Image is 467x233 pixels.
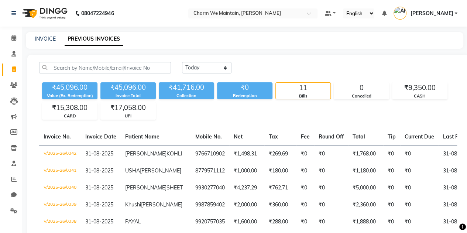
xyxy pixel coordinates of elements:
td: ₹1,000.00 [229,162,264,179]
span: KOHLI [166,150,182,157]
div: ₹15,308.00 [42,103,97,113]
span: [PERSON_NAME] [141,201,182,208]
span: [PERSON_NAME] [125,150,166,157]
span: PAYAL [125,218,141,225]
td: ₹360.00 [264,196,296,213]
td: ₹0 [400,162,439,179]
div: UPI [101,113,155,119]
span: Current Due [405,133,434,140]
td: ₹1,768.00 [348,145,383,162]
td: ₹762.71 [264,179,296,196]
td: ₹0 [296,145,314,162]
img: logo [19,3,69,24]
span: 31-08-2025 [85,218,113,225]
td: ₹288.00 [264,213,296,230]
div: Invoice Total [100,93,156,99]
a: PREVIOUS INVOICES [65,32,123,46]
td: ₹0 [296,213,314,230]
td: V/2025-26/0338 [39,213,81,230]
td: ₹0 [314,196,348,213]
td: ₹5,000.00 [348,179,383,196]
td: ₹0 [314,145,348,162]
div: ₹9,350.00 [392,83,447,93]
b: 08047224946 [81,3,114,24]
span: Net [234,133,243,140]
td: 9987859402 [191,196,229,213]
td: ₹0 [383,145,400,162]
span: Total [353,133,365,140]
td: V/2025-26/0340 [39,179,81,196]
td: ₹0 [296,179,314,196]
span: 31-08-2025 [85,201,113,208]
div: Bills [276,93,330,99]
div: 0 [334,83,389,93]
span: 31-08-2025 [85,167,113,174]
td: ₹1,600.00 [229,213,264,230]
td: ₹180.00 [264,162,296,179]
div: 11 [276,83,330,93]
span: [PERSON_NAME] [125,184,166,191]
td: ₹0 [296,162,314,179]
div: CASH [392,93,447,99]
td: ₹0 [400,179,439,196]
td: ₹0 [314,162,348,179]
div: ₹45,096.00 [42,82,97,93]
td: ₹0 [400,213,439,230]
td: ₹0 [383,213,400,230]
td: ₹2,000.00 [229,196,264,213]
td: ₹0 [314,179,348,196]
td: ₹1,888.00 [348,213,383,230]
td: ₹0 [383,196,400,213]
td: ₹0 [383,179,400,196]
span: USHA [125,167,140,174]
td: ₹1,498.31 [229,145,264,162]
span: 31-08-2025 [85,184,113,191]
span: Fee [301,133,310,140]
div: ₹17,058.00 [101,103,155,113]
td: ₹2,360.00 [348,196,383,213]
td: ₹0 [314,213,348,230]
div: ₹45,096.00 [100,82,156,93]
td: 8779571112 [191,162,229,179]
td: ₹0 [400,196,439,213]
span: [PERSON_NAME] [140,167,181,174]
span: Khushi [125,201,141,208]
div: ₹41,716.00 [159,82,214,93]
td: ₹269.69 [264,145,296,162]
input: Search by Name/Mobile/Email/Invoice No [39,62,171,73]
td: ₹0 [383,162,400,179]
td: V/2025-26/0341 [39,162,81,179]
td: ₹0 [296,196,314,213]
span: Tip [388,133,396,140]
td: ₹4,237.29 [229,179,264,196]
td: 9766710902 [191,145,229,162]
div: Cancelled [334,93,389,99]
span: Round Off [319,133,344,140]
td: ₹0 [400,145,439,162]
div: ₹0 [217,82,272,93]
td: V/2025-26/0339 [39,196,81,213]
span: Invoice No. [44,133,71,140]
span: Patient Name [125,133,159,140]
td: 9920757035 [191,213,229,230]
td: V/2025-26/0342 [39,145,81,162]
span: Mobile No. [195,133,222,140]
div: Value (Ex. Redemption) [42,93,97,99]
div: Redemption [217,93,272,99]
div: CARD [42,113,97,119]
span: Tax [269,133,278,140]
td: 9930277040 [191,179,229,196]
span: SHEET [166,184,183,191]
a: INVOICE [35,35,56,42]
div: Collection [159,93,214,99]
span: [PERSON_NAME] [410,10,453,17]
span: Invoice Date [85,133,116,140]
img: ANJANI SHARMA [394,7,406,20]
td: ₹1,180.00 [348,162,383,179]
span: 31-08-2025 [85,150,113,157]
